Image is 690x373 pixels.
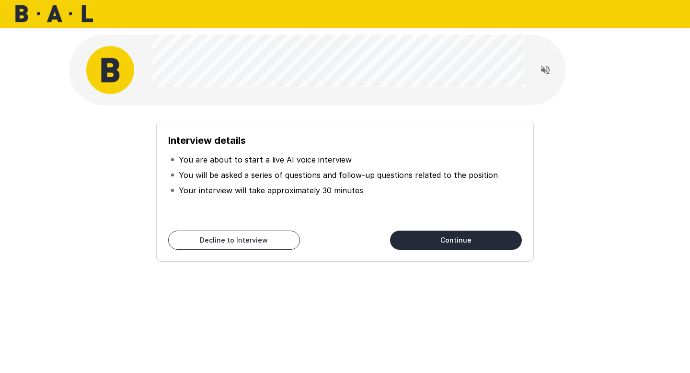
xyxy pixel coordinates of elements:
[179,154,352,165] p: You are about to start a live AI voice interview
[168,231,300,250] button: Decline to Interview
[179,169,498,181] p: You will be asked a series of questions and follow-up questions related to the position
[179,185,363,196] p: Your interview will take approximately 30 minutes
[168,135,246,146] b: Interview details
[536,60,555,80] button: Read questions aloud
[390,231,522,250] button: Continue
[86,46,134,94] img: bal_avatar.png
